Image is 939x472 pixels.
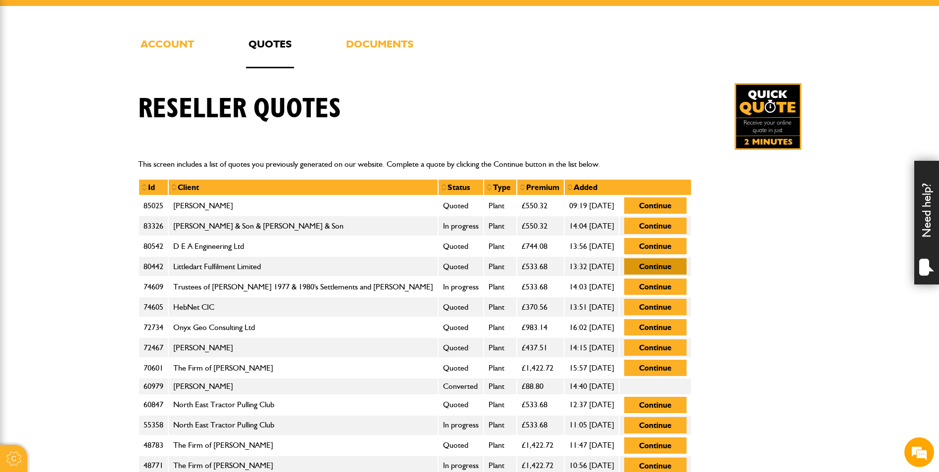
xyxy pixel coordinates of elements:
button: Continue [624,258,687,275]
td: 48783 [139,435,168,456]
td: Plant [484,358,517,378]
button: Continue [624,437,687,454]
th: Status [438,179,484,196]
td: Quoted [438,256,484,277]
td: £533.68 [517,277,564,297]
td: Plant [484,415,517,435]
td: £983.14 [517,317,564,337]
td: Quoted [438,195,484,216]
td: The Firm of [PERSON_NAME] [168,435,438,456]
td: Plant [484,297,517,317]
td: Quoted [438,236,484,256]
th: Added [564,179,692,196]
th: Id [139,179,168,196]
th: Type [484,179,517,196]
td: 12:37 [DATE] [564,395,619,415]
td: North East Tractor Pulling Club [168,395,438,415]
td: Onyx Geo Consulting Ltd [168,317,438,337]
td: Converted [438,378,484,395]
button: Continue [624,197,687,214]
td: North East Tractor Pulling Club [168,415,438,435]
td: Plant [484,337,517,358]
td: Plant [484,277,517,297]
td: 55358 [139,415,168,435]
td: Plant [484,236,517,256]
textarea: Type your message and hit 'Enter' [13,179,181,296]
td: Quoted [438,395,484,415]
td: £533.68 [517,256,564,277]
a: Get your insurance quote in just 2-minutes [735,83,801,150]
td: 13:32 [DATE] [564,256,619,277]
td: 85025 [139,195,168,216]
td: 80542 [139,236,168,256]
a: Quotes [246,36,294,68]
td: £1,422.72 [517,435,564,456]
button: Continue [624,299,687,315]
button: Continue [624,397,687,413]
input: Enter your email address [13,121,181,142]
em: Start Chat [135,305,180,318]
td: [PERSON_NAME] [168,337,438,358]
td: Littledart Fulfilment Limited [168,256,438,277]
td: 11:05 [DATE] [564,415,619,435]
td: Plant [484,195,517,216]
td: £1,422.72 [517,358,564,378]
td: Quoted [438,337,484,358]
h1: Reseller quotes [138,93,341,126]
td: The Firm of [PERSON_NAME] [168,358,438,378]
td: In progress [438,415,484,435]
td: Plant [484,317,517,337]
button: Continue [624,339,687,356]
td: [PERSON_NAME] [168,195,438,216]
td: Quoted [438,435,484,456]
td: Trustees of [PERSON_NAME] 1977 & 1980's Settlements and [PERSON_NAME] [168,277,438,297]
td: In progress [438,216,484,236]
td: Quoted [438,297,484,317]
td: £370.56 [517,297,564,317]
td: £437.51 [517,337,564,358]
p: This screen includes a list of quotes you previously generated on our website. Complete a quote b... [138,158,801,171]
td: Plant [484,395,517,415]
td: 14:03 [DATE] [564,277,619,297]
td: Plant [484,256,517,277]
td: HebNet CIC [168,297,438,317]
td: 14:15 [DATE] [564,337,619,358]
img: Quick Quote [735,83,801,150]
td: £533.68 [517,415,564,435]
td: 74605 [139,297,168,317]
td: 80442 [139,256,168,277]
td: 60979 [139,378,168,395]
td: 15:57 [DATE] [564,358,619,378]
div: Need help? [914,161,939,284]
td: [PERSON_NAME] [168,378,438,395]
td: 72734 [139,317,168,337]
td: 70601 [139,358,168,378]
td: [PERSON_NAME] & Son & [PERSON_NAME] & Son [168,216,438,236]
td: Plant [484,378,517,395]
td: £744.08 [517,236,564,256]
td: Plant [484,216,517,236]
th: Premium [517,179,564,196]
td: £550.32 [517,195,564,216]
td: Quoted [438,317,484,337]
td: 09:19 [DATE] [564,195,619,216]
button: Continue [624,319,687,335]
td: 13:51 [DATE] [564,297,619,317]
td: 14:04 [DATE] [564,216,619,236]
td: £550.32 [517,216,564,236]
a: Account [138,36,197,68]
td: 14:40 [DATE] [564,378,619,395]
td: 72467 [139,337,168,358]
td: 13:56 [DATE] [564,236,619,256]
td: £88.80 [517,378,564,395]
div: Chat with us now [66,55,181,68]
td: Quoted [438,358,484,378]
td: Plant [484,435,517,456]
img: d_20077148190_company_1631870298795_20077148190 [32,55,56,69]
input: Enter your phone number [13,150,181,172]
input: Enter your last name [13,92,181,113]
button: Continue [624,238,687,254]
td: 83326 [139,216,168,236]
button: Continue [624,279,687,295]
td: 60847 [139,395,168,415]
